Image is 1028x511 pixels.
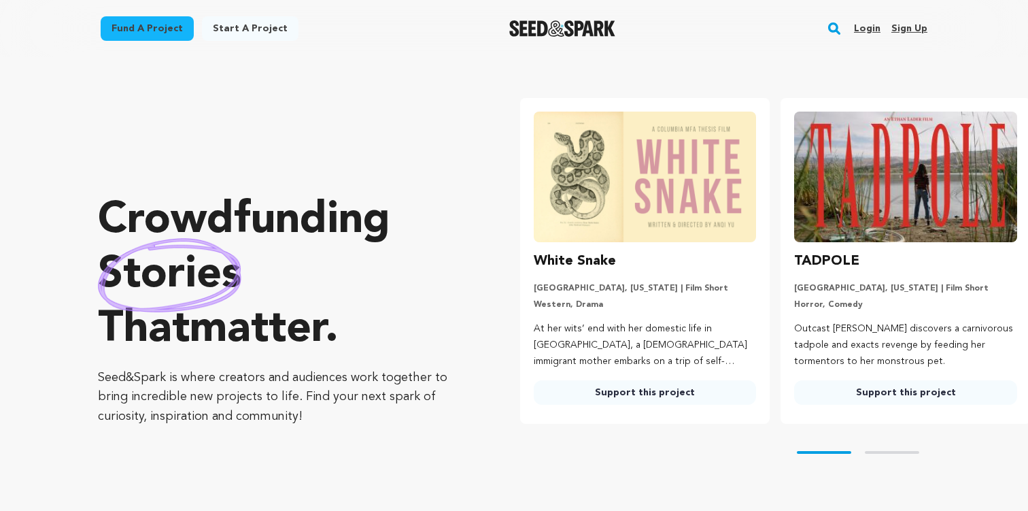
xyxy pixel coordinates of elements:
a: Support this project [794,380,1017,405]
p: [GEOGRAPHIC_DATA], [US_STATE] | Film Short [794,283,1017,294]
p: Crowdfunding that . [98,194,466,357]
p: Outcast [PERSON_NAME] discovers a carnivorous tadpole and exacts revenge by feeding her tormentor... [794,321,1017,369]
p: Western, Drama [534,299,757,310]
p: Horror, Comedy [794,299,1017,310]
p: At her wits’ end with her domestic life in [GEOGRAPHIC_DATA], a [DEMOGRAPHIC_DATA] immigrant moth... [534,321,757,369]
img: TADPOLE image [794,112,1017,242]
a: Seed&Spark Homepage [509,20,616,37]
span: matter [190,308,325,352]
a: Start a project [202,16,298,41]
h3: TADPOLE [794,250,859,272]
p: Seed&Spark is where creators and audiences work together to bring incredible new projects to life... [98,368,466,427]
a: Fund a project [101,16,194,41]
p: [GEOGRAPHIC_DATA], [US_STATE] | Film Short [534,283,757,294]
a: Login [854,18,880,39]
a: Sign up [891,18,927,39]
img: Seed&Spark Logo Dark Mode [509,20,616,37]
img: hand sketched image [98,238,241,312]
h3: White Snake [534,250,616,272]
a: Support this project [534,380,757,405]
img: White Snake image [534,112,757,242]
